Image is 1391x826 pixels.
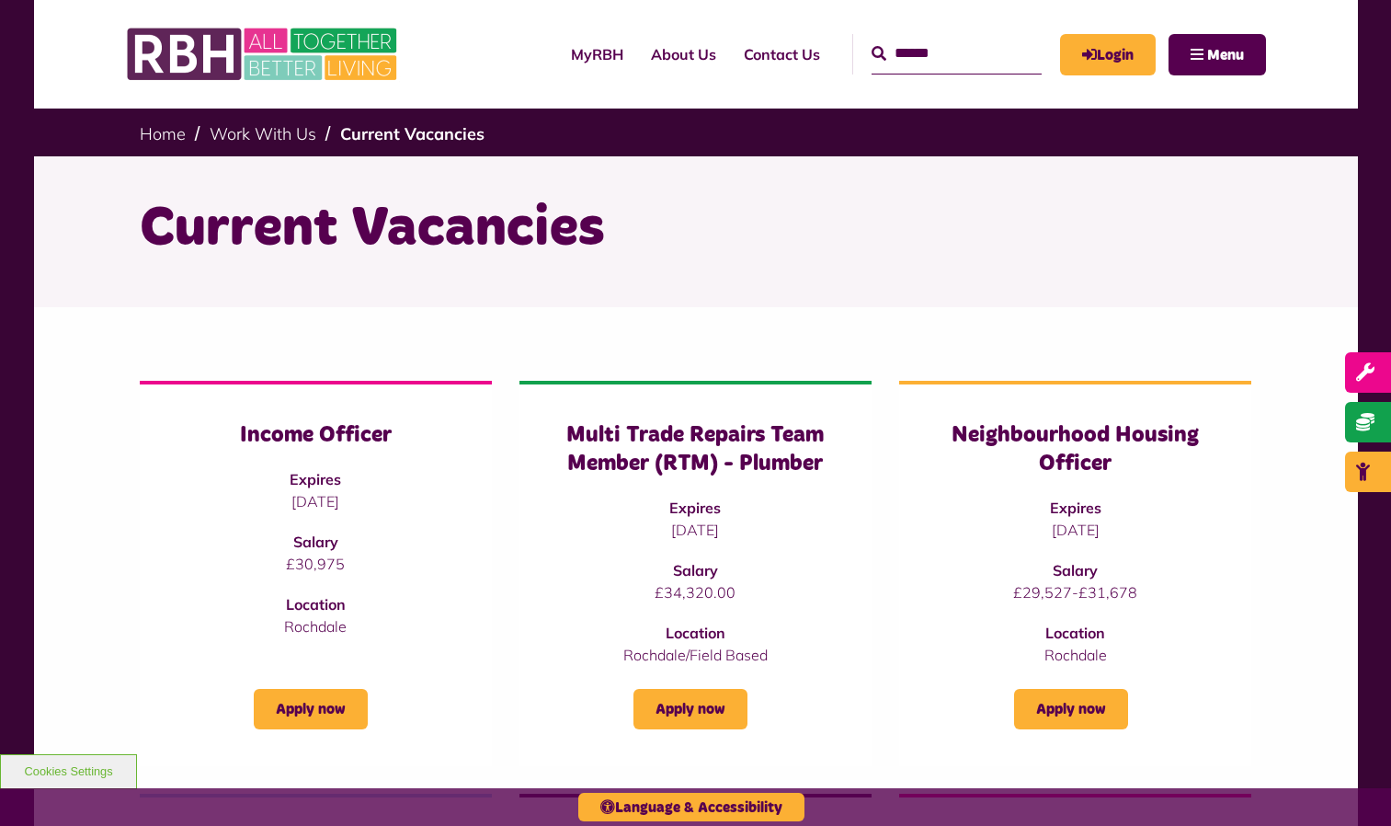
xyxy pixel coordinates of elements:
p: Rochdale [177,615,455,637]
a: Contact Us [730,29,834,79]
p: [DATE] [177,490,455,512]
a: About Us [637,29,730,79]
img: RBH [126,18,402,90]
input: Search [872,34,1042,74]
h3: Income Officer [177,421,455,450]
strong: Salary [673,561,718,579]
a: Apply now [1014,689,1128,729]
a: Work With Us [210,123,316,144]
strong: Expires [1050,499,1101,517]
button: Language & Accessibility [578,793,804,821]
p: Rochdale [936,644,1214,666]
strong: Location [666,624,725,642]
p: [DATE] [556,519,835,541]
button: Navigation [1169,34,1266,75]
p: £29,527-£31,678 [936,581,1214,603]
strong: Expires [290,470,341,488]
a: Home [140,123,186,144]
span: Menu [1207,48,1244,63]
a: Apply now [633,689,747,729]
h3: Neighbourhood Housing Officer [936,421,1214,478]
a: Current Vacancies [340,123,485,144]
p: £34,320.00 [556,581,835,603]
iframe: Netcall Web Assistant for live chat [1308,743,1391,826]
strong: Location [286,595,346,614]
h3: Multi Trade Repairs Team Member (RTM) - Plumber [556,421,835,478]
strong: Salary [293,533,338,551]
p: [DATE] [936,519,1214,541]
a: Apply now [254,689,368,729]
strong: Location [1045,624,1105,642]
h1: Current Vacancies [140,193,1252,265]
p: £30,975 [177,553,455,575]
a: MyRBH [557,29,637,79]
a: MyRBH [1060,34,1156,75]
strong: Salary [1053,561,1098,579]
strong: Expires [669,499,721,517]
p: Rochdale/Field Based [556,644,835,666]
